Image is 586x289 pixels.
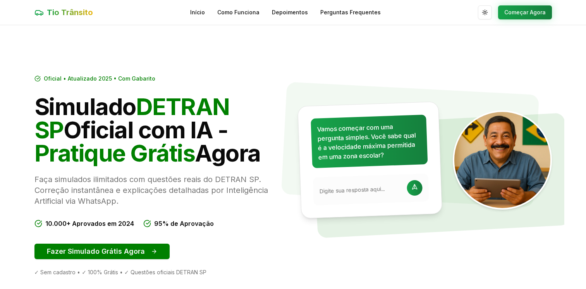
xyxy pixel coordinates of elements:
[47,7,93,18] span: Tio Trânsito
[453,110,552,210] img: Tio Trânsito
[498,5,552,19] button: Começar Agora
[34,95,287,165] h1: Simulado Oficial com IA - Agora
[272,9,308,16] a: Depoimentos
[45,219,134,228] span: 10.000+ Aprovados em 2024
[34,139,195,167] span: Pratique Grátis
[190,9,205,16] a: Início
[34,244,170,259] button: Fazer Simulado Grátis Agora
[44,75,155,83] span: Oficial • Atualizado 2025 • Com Gabarito
[154,219,214,228] span: 95% de Aprovação
[34,268,287,276] div: ✓ Sem cadastro • ✓ 100% Grátis • ✓ Questões oficiais DETRAN SP
[317,121,421,162] p: Vamos começar com uma pergunta simples. Você sabe qual é a velocidade máxima permitida em uma zon...
[320,9,381,16] a: Perguntas Frequentes
[217,9,259,16] a: Como Funciona
[319,184,402,195] input: Digite sua resposta aqui...
[34,7,93,18] a: Tio Trânsito
[34,174,287,206] p: Faça simulados ilimitados com questões reais do DETRAN SP. Correção instantânea e explicações det...
[34,93,230,144] span: DETRAN SP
